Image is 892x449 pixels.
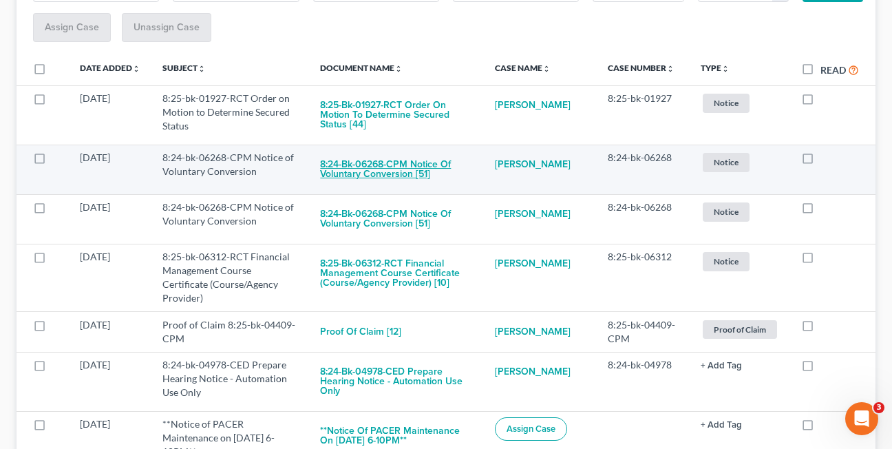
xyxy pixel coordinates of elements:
i: unfold_more [721,65,730,73]
span: Assign Case [507,424,555,435]
button: + Add Tag [701,362,742,370]
td: 8:24-bk-04978 [597,352,690,411]
td: 8:24-bk-06268 [597,145,690,194]
span: Notice [703,94,750,112]
i: unfold_more [132,65,140,73]
td: [DATE] [69,85,151,145]
td: 8:25-bk-04409-CPM [597,312,690,352]
a: [PERSON_NAME] [495,250,571,278]
span: 3 [873,402,884,413]
a: Subjectunfold_more [162,63,206,73]
a: Document Nameunfold_more [320,63,403,73]
td: 8:24-bk-06268-CPM Notice of Voluntary Conversion [151,145,309,194]
a: Notice [701,92,779,114]
label: Read [820,63,846,77]
button: 8:24-bk-06268-CPM Notice of Voluntary Conversion [51] [320,200,472,238]
a: [PERSON_NAME] [495,358,571,386]
td: 8:24-bk-06268 [597,194,690,244]
a: [PERSON_NAME] [495,200,571,228]
a: Notice [701,250,779,273]
td: [DATE] [69,145,151,194]
button: 8:25-bk-01927-RCT Order on Motion to Determine Secured Status [44] [320,92,472,138]
i: unfold_more [666,65,675,73]
a: Proof of Claim [701,318,779,341]
td: 8:25-bk-01927 [597,85,690,145]
a: Typeunfold_more [701,63,730,73]
a: Notice [701,151,779,174]
a: [PERSON_NAME] [495,151,571,178]
i: unfold_more [542,65,551,73]
a: + Add Tag [701,358,779,372]
td: 8:25-bk-06312 [597,244,690,311]
td: [DATE] [69,352,151,411]
button: 8:24-bk-04978-CED Prepare Hearing Notice - Automation Use Only [320,358,472,405]
td: [DATE] [69,194,151,244]
td: [DATE] [69,312,151,352]
td: Proof of Claim 8:25-bk-04409-CPM [151,312,309,352]
a: + Add Tag [701,417,779,431]
td: 8:24-bk-04978-CED Prepare Hearing Notice - Automation Use Only [151,352,309,411]
a: [PERSON_NAME] [495,92,571,119]
i: unfold_more [394,65,403,73]
td: 8:25-bk-06312-RCT Financial Management Course Certificate (Course/Agency Provider) [151,244,309,311]
i: unfold_more [198,65,206,73]
button: Assign Case [495,417,567,441]
button: Proof of Claim [12] [320,318,401,346]
a: Date Addedunfold_more [80,63,140,73]
td: 8:24-bk-06268-CPM Notice of Voluntary Conversion [151,194,309,244]
iframe: Intercom live chat [845,402,878,435]
a: Case Numberunfold_more [608,63,675,73]
button: + Add Tag [701,421,742,430]
a: Notice [701,200,779,223]
td: [DATE] [69,244,151,311]
span: Notice [703,252,750,271]
span: Proof of Claim [703,320,777,339]
td: 8:25-bk-01927-RCT Order on Motion to Determine Secured Status [151,85,309,145]
a: [PERSON_NAME] [495,318,571,346]
a: Case Nameunfold_more [495,63,551,73]
span: Notice [703,153,750,171]
span: Notice [703,202,750,221]
button: 8:25-bk-06312-RCT Financial Management Course Certificate (Course/Agency Provider) [10] [320,250,472,297]
button: 8:24-bk-06268-CPM Notice of Voluntary Conversion [51] [320,151,472,188]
